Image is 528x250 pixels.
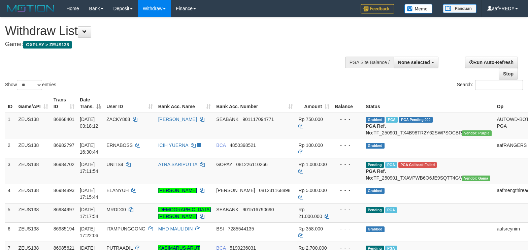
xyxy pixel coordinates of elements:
td: ZEUS138 [16,113,51,139]
td: 2 [5,139,16,158]
th: Date Trans.: activate to sort column descending [77,94,104,113]
a: MHD MAULIDIN [158,226,193,231]
span: UNITS4 [106,162,123,167]
span: Pending [366,207,384,213]
span: Marked by aaftrukkakada [386,117,398,123]
span: ITAMPUNGGONG [106,226,145,231]
b: PGA Ref. No: [366,123,386,135]
a: Run Auto-Refresh [465,57,518,68]
span: 86984702 [54,162,74,167]
th: Bank Acc. Name: activate to sort column ascending [156,94,214,113]
span: 86868401 [54,117,74,122]
span: BCA [216,143,226,148]
span: SEABANK [216,117,238,122]
input: Search: [475,80,523,90]
span: MRDD00 [106,207,126,212]
span: ELANYUH [106,188,129,193]
span: [DATE] 17:17:54 [80,207,98,219]
span: Grabbed [366,117,385,123]
span: PGA Pending [399,117,433,123]
div: - - - [335,142,360,149]
th: Amount: activate to sort column ascending [296,94,332,113]
span: Grabbed [366,188,385,194]
span: Rp 5.000.000 [298,188,327,193]
span: Marked by aafnoeunsreypich [385,162,397,168]
td: TF_250901_TXAVPWB6O6JE9SQTT4GV [363,158,494,184]
span: Vendor URL: https://trx31.1velocity.biz [462,176,490,181]
img: Button%20Memo.svg [404,4,433,13]
span: Grabbed [366,143,385,149]
th: Game/API: activate to sort column ascending [16,94,51,113]
span: Grabbed [366,226,385,232]
th: User ID: activate to sort column ascending [104,94,155,113]
span: 86985194 [54,226,74,231]
span: [DATE] 17:11:54 [80,162,98,174]
span: Copy 7285544135 to clipboard [228,226,254,231]
th: Bank Acc. Number: activate to sort column ascending [213,94,296,113]
td: 6 [5,222,16,242]
span: [DATE] 17:15:44 [80,188,98,200]
b: PGA Ref. No: [366,168,386,181]
span: Rp 750.000 [298,117,323,122]
div: - - - [335,187,360,194]
td: ZEUS138 [16,184,51,203]
div: - - - [335,116,360,123]
div: - - - [335,161,360,168]
label: Search: [457,80,523,90]
span: ERNABOSS [106,143,133,148]
a: [DEMOGRAPHIC_DATA][PERSON_NAME] [158,207,211,219]
td: ZEUS138 [16,222,51,242]
td: 5 [5,203,16,222]
span: None selected [398,60,430,65]
span: 86982797 [54,143,74,148]
div: - - - [335,206,360,213]
span: Marked by aafRornrotha [385,207,397,213]
span: Rp 1.000.000 [298,162,327,167]
h4: Game: [5,41,345,48]
label: Show entries [5,80,56,90]
span: Copy 081226110266 to clipboard [236,162,267,167]
td: TF_250901_TX4B98TR2Y62SWPSOCBR [363,113,494,139]
span: Copy 081231168898 to clipboard [259,188,290,193]
span: BSI [216,226,224,231]
span: Copy 901516790690 to clipboard [242,207,274,212]
th: ID [5,94,16,113]
span: Rp 358.000 [298,226,323,231]
span: Rp 21.000.000 [298,207,322,219]
span: PGA Error [398,162,437,168]
span: [DATE] 16:30:44 [80,143,98,155]
div: - - - [335,225,360,232]
span: Rp 100.000 [298,143,323,148]
span: 86984997 [54,207,74,212]
td: ZEUS138 [16,203,51,222]
span: ZACKY868 [106,117,130,122]
button: None selected [394,57,438,68]
td: 3 [5,158,16,184]
span: [DATE] 17:22:06 [80,226,98,238]
img: MOTION_logo.png [5,3,56,13]
a: [PERSON_NAME] [158,188,197,193]
td: ZEUS138 [16,139,51,158]
div: PGA Site Balance / [345,57,394,68]
span: Copy 4850398521 to clipboard [230,143,256,148]
span: 86984893 [54,188,74,193]
a: Stop [499,68,518,80]
td: 4 [5,184,16,203]
span: Vendor URL: https://trx4.1velocity.biz [462,130,491,136]
span: [PERSON_NAME] [216,188,255,193]
th: Trans ID: activate to sort column ascending [51,94,77,113]
h1: Withdraw List [5,24,345,38]
span: Pending [366,162,384,168]
span: Copy 901117094771 to clipboard [242,117,274,122]
a: ICIH YUERNA [158,143,188,148]
a: [PERSON_NAME] [158,117,197,122]
span: SEABANK [216,207,238,212]
select: Showentries [17,80,42,90]
a: ATNA SARIPUTTA [158,162,197,167]
span: GOPAY [216,162,232,167]
img: panduan.png [443,4,476,13]
span: OXPLAY > ZEUS138 [23,41,72,49]
th: Balance [332,94,363,113]
td: ZEUS138 [16,158,51,184]
td: 1 [5,113,16,139]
